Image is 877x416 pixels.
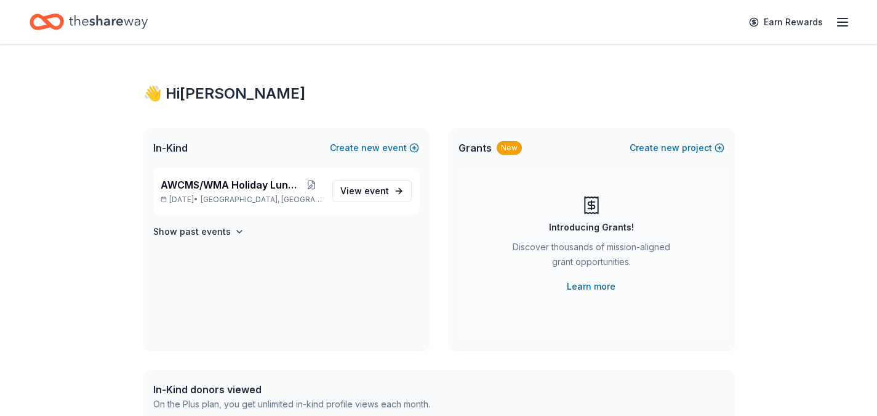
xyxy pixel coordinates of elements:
a: Earn Rewards [742,11,830,33]
h4: Show past events [153,224,231,239]
span: [GEOGRAPHIC_DATA], [GEOGRAPHIC_DATA] [201,195,322,205]
div: 👋 Hi [PERSON_NAME] [143,84,734,104]
a: Learn more [567,279,615,294]
span: event [364,186,389,196]
div: Discover thousands of mission-aligned grant opportunities. [508,240,675,274]
button: Show past events [153,224,244,239]
div: New [497,141,522,155]
div: In-Kind donors viewed [153,382,430,397]
div: Introducing Grants! [549,220,634,235]
button: Createnewproject [630,141,724,155]
span: In-Kind [153,141,188,155]
div: On the Plus plan, you get unlimited in-kind profile views each month. [153,397,430,412]
a: View event [332,180,412,202]
p: [DATE] • [161,195,322,205]
a: Home [30,7,148,36]
span: new [661,141,679,155]
span: new [361,141,380,155]
button: Createnewevent [330,141,419,155]
span: AWCMS/WMA Holiday Luncheon [161,177,301,192]
span: Grants [459,141,492,155]
span: View [340,184,389,198]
